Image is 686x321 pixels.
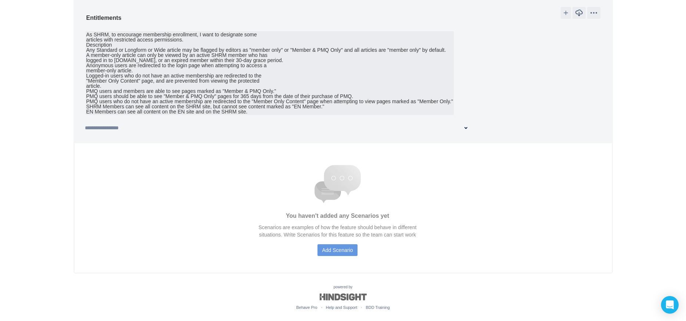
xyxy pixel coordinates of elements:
[86,89,453,94] div: PMQ users and members are able to see pages marked as "Member & PMQ Only."
[86,42,453,47] div: Description
[86,73,453,78] div: Logged-in users who do not have an active membership are redirected to the
[86,32,453,37] div: As SHRM, to encourage membership enrollment, I want to designate some
[64,211,612,220] h3: You haven't added any Scenarios yet
[86,53,453,58] div: A member-only article can only be viewed by an active SHRM member who has
[86,68,453,73] div: member-only article.
[296,305,317,310] a: Behave Pro
[563,10,569,16] span: add icon
[86,83,453,89] div: article.
[86,104,453,109] div: SHRM Members can see all content on the SHRM site, but cannot see content marked as "EN Member."
[64,224,612,239] p: Scenarios are examples of how the feature should behave in different situations. Write Scenarios ...
[86,47,453,53] div: Any Standard or Longform or Wide article may be flagged by editors as "member only" or "Member & ...
[86,109,453,114] div: EN Members can see all content on the EN site and on the SHRM site.
[575,8,583,17] span: download icon
[326,305,358,310] a: Help and Support
[86,78,453,83] div: "Member Only Content" page, and are prevented from viewing the protected
[86,13,122,22] h3: Entitlements
[322,244,353,256] span: Add Scenario
[661,296,679,314] div: Open Intercom Messenger
[68,285,619,311] div: powered by
[317,244,357,256] button: Add Scenario
[86,37,453,42] div: articles with restricted access permissions.
[86,63,453,68] div: Anonymous users are redirected to the login page when attempting to access a
[86,94,453,99] div: PMQ users should be able to see "Member & PMQ Only" pages for 365 days from the date of their pur...
[366,305,389,310] a: BDD Training
[589,8,598,17] span: more
[86,58,453,63] div: logged in to [DOMAIN_NAME], or an expired member within their 30-day grace period.
[317,247,357,253] a: Add Scenario
[86,99,453,104] div: PMQ users who do not have an active membership are redirected to the "Member Only Content" page w...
